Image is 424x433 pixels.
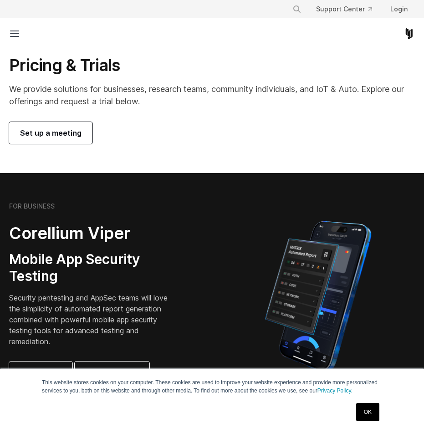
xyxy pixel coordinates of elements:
[9,55,415,76] h1: Pricing & Trials
[20,127,82,138] span: Set up a meeting
[9,122,92,144] a: Set up a meeting
[383,1,415,17] a: Login
[86,367,138,378] span: Request a trial
[9,362,72,383] a: Learn more
[9,202,55,210] h6: FOR BUSINESS
[309,1,379,17] a: Support Center
[42,378,382,395] p: This website stores cookies on your computer. These cookies are used to improve your website expe...
[285,1,415,17] div: Navigation Menu
[9,251,169,285] h3: Mobile App Security Testing
[250,217,387,376] img: Corellium MATRIX automated report on iPhone showing app vulnerability test results across securit...
[9,292,169,347] p: Security pentesting and AppSec teams will love the simplicity of automated report generation comb...
[75,362,149,383] a: Request a trial
[9,223,169,244] h2: Corellium Viper
[20,367,61,378] span: Learn more
[356,403,379,421] a: OK
[317,387,352,394] a: Privacy Policy.
[9,83,415,107] p: We provide solutions for businesses, research teams, community individuals, and IoT & Auto. Explo...
[289,1,305,17] button: Search
[404,28,415,39] a: Corellium Home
